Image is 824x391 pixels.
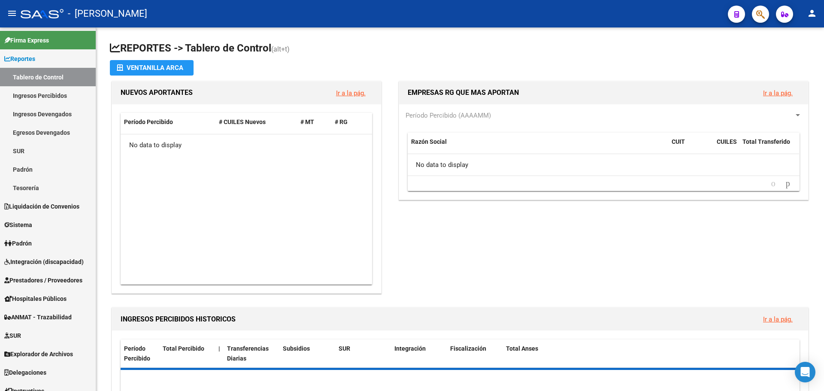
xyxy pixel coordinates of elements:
div: No data to display [408,154,799,176]
div: Ventanilla ARCA [117,60,187,76]
datatable-header-cell: Razón Social [408,133,668,161]
datatable-header-cell: Período Percibido [121,339,159,368]
datatable-header-cell: Subsidios [279,339,335,368]
span: EMPRESAS RG QUE MAS APORTAN [408,88,519,97]
datatable-header-cell: CUIT [668,133,713,161]
span: Integración (discapacidad) [4,257,84,267]
button: Ir a la pág. [329,85,373,101]
datatable-header-cell: | [215,339,224,368]
span: Sistema [4,220,32,230]
datatable-header-cell: Total Anses [503,339,793,368]
span: Transferencias Diarias [227,345,269,362]
span: NUEVOS APORTANTES [121,88,193,97]
div: Open Intercom Messenger [795,362,815,382]
span: Período Percibido (AAAAMM) [406,112,491,119]
span: Razón Social [411,138,447,145]
span: | [218,345,220,352]
span: Hospitales Públicos [4,294,67,303]
datatable-header-cell: Integración [391,339,447,368]
datatable-header-cell: Período Percibido [121,113,215,131]
datatable-header-cell: # MT [297,113,331,131]
span: Liquidación de Convenios [4,202,79,211]
span: Integración [394,345,426,352]
datatable-header-cell: Total Percibido [159,339,215,368]
button: Ir a la pág. [756,85,800,101]
span: Explorador de Archivos [4,349,73,359]
span: Período Percibido [124,118,173,125]
span: ANMAT - Trazabilidad [4,312,72,322]
span: SUR [339,345,350,352]
span: Subsidios [283,345,310,352]
h1: REPORTES -> Tablero de Control [110,41,810,56]
span: Reportes [4,54,35,64]
span: # CUILES Nuevos [219,118,266,125]
span: INGRESOS PERCIBIDOS HISTORICOS [121,315,236,323]
a: Ir a la pág. [336,89,366,97]
datatable-header-cell: Transferencias Diarias [224,339,279,368]
span: # RG [335,118,348,125]
div: No data to display [121,134,372,156]
datatable-header-cell: Total Transferido [739,133,799,161]
button: Ventanilla ARCA [110,60,194,76]
span: Total Anses [506,345,538,352]
datatable-header-cell: CUILES [713,133,739,161]
span: - [PERSON_NAME] [68,4,147,23]
mat-icon: person [807,8,817,18]
span: Prestadores / Proveedores [4,276,82,285]
span: Período Percibido [124,345,150,362]
datatable-header-cell: # CUILES Nuevos [215,113,297,131]
mat-icon: menu [7,8,17,18]
a: Ir a la pág. [763,315,793,323]
span: Total Percibido [163,345,204,352]
span: CUIT [672,138,685,145]
span: Padrón [4,239,32,248]
a: go to previous page [767,179,779,188]
span: Delegaciones [4,368,46,377]
datatable-header-cell: SUR [335,339,391,368]
span: (alt+t) [271,45,290,53]
button: Ir a la pág. [756,311,800,327]
span: Fiscalización [450,345,486,352]
a: go to next page [782,179,794,188]
datatable-header-cell: Fiscalización [447,339,503,368]
span: # MT [300,118,314,125]
a: Ir a la pág. [763,89,793,97]
span: CUILES [717,138,737,145]
datatable-header-cell: # RG [331,113,366,131]
span: Firma Express [4,36,49,45]
span: SUR [4,331,21,340]
span: Total Transferido [742,138,790,145]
